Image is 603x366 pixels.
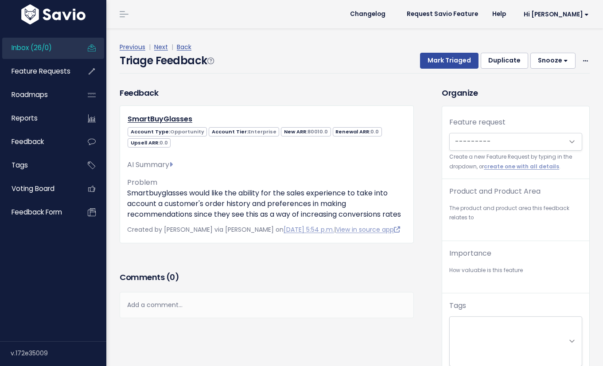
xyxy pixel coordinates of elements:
[127,225,400,234] span: Created by [PERSON_NAME] via [PERSON_NAME] on |
[400,8,485,21] a: Request Savio Feature
[449,266,582,275] small: How valuable is this feature
[170,43,175,51] span: |
[154,43,168,51] a: Next
[160,139,168,146] span: 0.0
[128,127,207,136] span: Account Type:
[420,53,479,69] button: Mark Triaged
[170,272,175,283] span: 0
[127,177,157,187] span: Problem
[127,188,406,220] p: Smartbuyglasses would like the ability for the sales experience to take into account a customer's...
[484,163,559,170] a: create one with all details
[12,90,48,99] span: Roadmaps
[127,160,173,170] span: AI Summary
[120,292,414,318] div: Add a comment...
[442,87,590,99] h3: Organize
[177,43,191,51] a: Back
[485,8,513,21] a: Help
[449,248,491,259] label: Importance
[307,128,328,135] span: 80010.0
[281,127,331,136] span: New ARR:
[12,66,70,76] span: Feature Requests
[120,53,214,69] h4: Triage Feedback
[2,61,74,82] a: Feature Requests
[449,300,466,311] label: Tags
[530,53,576,69] button: Snooze
[449,204,582,223] small: The product and product area this feedback relates to
[128,114,192,124] a: SmartBuyGlasses
[19,4,88,24] img: logo-white.9d6f32f41409.svg
[147,43,152,51] span: |
[12,184,54,193] span: Voting Board
[248,128,276,135] span: Enterprise
[2,85,74,105] a: Roadmaps
[336,225,400,234] a: View in source app
[449,152,582,171] small: Create a new Feature Request by typing in the dropdown, or .
[2,179,74,199] a: Voting Board
[120,43,145,51] a: Previous
[128,138,171,148] span: Upsell ARR:
[513,8,596,21] a: Hi [PERSON_NAME]
[2,202,74,222] a: Feedback form
[120,271,414,284] h3: Comments ( )
[12,160,28,170] span: Tags
[449,117,506,128] label: Feature request
[481,53,528,69] button: Duplicate
[284,225,334,234] a: [DATE] 5:54 p.m.
[2,38,74,58] a: Inbox (26/0)
[2,108,74,128] a: Reports
[12,207,62,217] span: Feedback form
[120,87,158,99] h3: Feedback
[12,137,44,146] span: Feedback
[333,127,382,136] span: Renewal ARR:
[2,155,74,175] a: Tags
[370,128,379,135] span: 0.0
[350,11,385,17] span: Changelog
[524,11,589,18] span: Hi [PERSON_NAME]
[209,127,279,136] span: Account Tier:
[12,43,52,52] span: Inbox (26/0)
[449,186,541,197] label: Product and Product Area
[11,342,106,365] div: v.172e35009
[2,132,74,152] a: Feedback
[170,128,204,135] span: Opportunity
[12,113,38,123] span: Reports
